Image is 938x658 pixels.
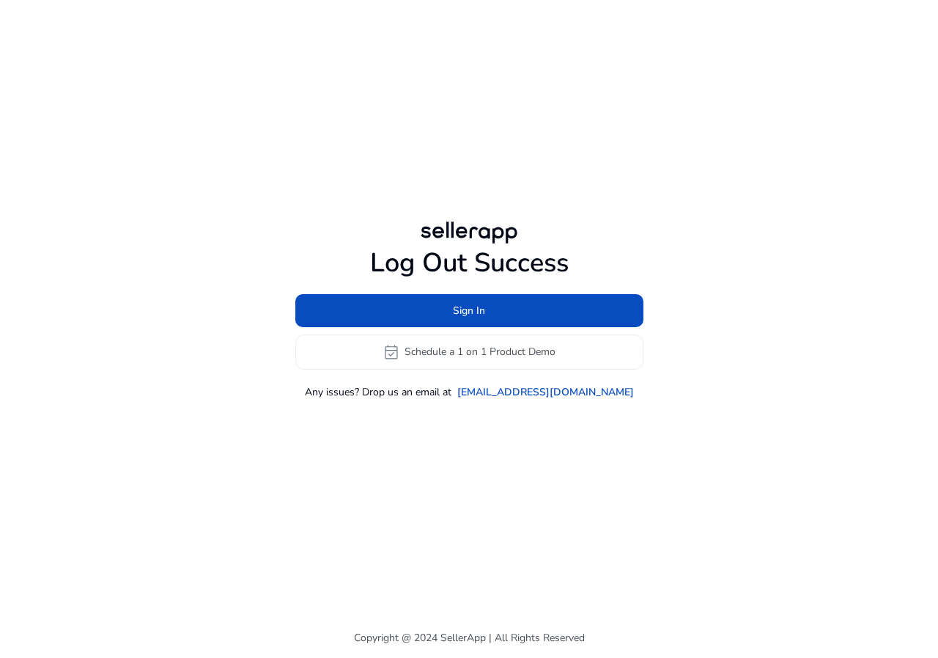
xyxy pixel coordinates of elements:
[295,335,643,370] button: event_availableSchedule a 1 on 1 Product Demo
[383,343,400,361] span: event_available
[453,303,485,318] span: Sign In
[295,294,643,327] button: Sign In
[305,384,451,400] p: Any issues? Drop us an email at
[295,247,643,279] h1: Log Out Success
[457,384,634,400] a: [EMAIL_ADDRESS][DOMAIN_NAME]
